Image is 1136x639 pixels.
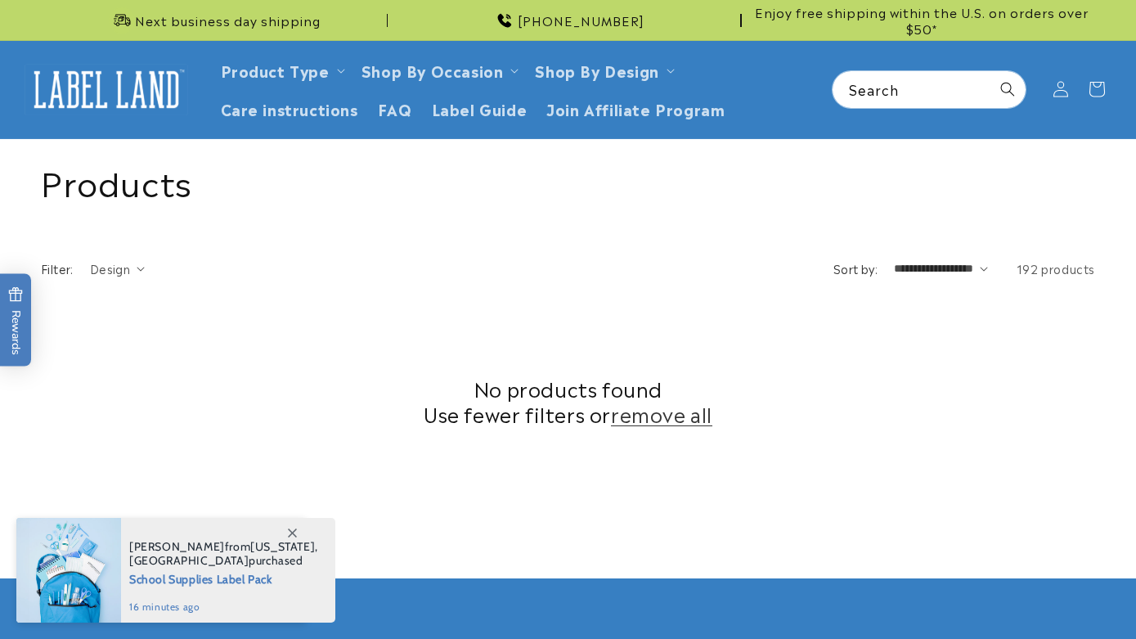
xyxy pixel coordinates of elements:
a: FAQ [368,89,422,128]
span: Design [90,260,130,277]
span: 16 minutes ago [129,600,318,614]
h2: No products found Use fewer filters or [41,376,1095,426]
span: [PHONE_NUMBER] [518,12,644,29]
h2: Filter: [41,260,74,277]
span: Next business day shipping [135,12,321,29]
span: Join Affiliate Program [546,99,725,118]
label: Sort by: [833,260,878,277]
span: [US_STATE] [250,539,315,554]
summary: Product Type [211,51,352,89]
span: from , purchased [129,540,318,568]
span: Care instructions [221,99,358,118]
h1: Products [41,160,1095,202]
span: 192 products [1017,260,1095,277]
a: Label Guide [422,89,537,128]
a: Care instructions [211,89,368,128]
button: Search [990,71,1026,107]
a: Product Type [221,59,330,81]
a: Shop By Design [535,59,658,81]
a: remove all [611,401,712,426]
span: FAQ [378,99,412,118]
span: [GEOGRAPHIC_DATA] [129,553,249,568]
a: Join Affiliate Program [537,89,734,128]
iframe: Gorgias live chat messenger [972,569,1120,623]
summary: Design (0 selected) [90,260,145,277]
img: Label Land [25,64,188,115]
a: Label Land [19,58,195,121]
span: Rewards [8,286,24,354]
summary: Shop By Occasion [352,51,526,89]
span: Enjoy free shipping within the U.S. on orders over $50* [748,4,1095,36]
summary: Shop By Design [525,51,680,89]
span: [PERSON_NAME] [129,539,225,554]
span: School Supplies Label Pack [129,568,318,588]
span: Shop By Occasion [361,61,504,79]
span: Label Guide [432,99,528,118]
